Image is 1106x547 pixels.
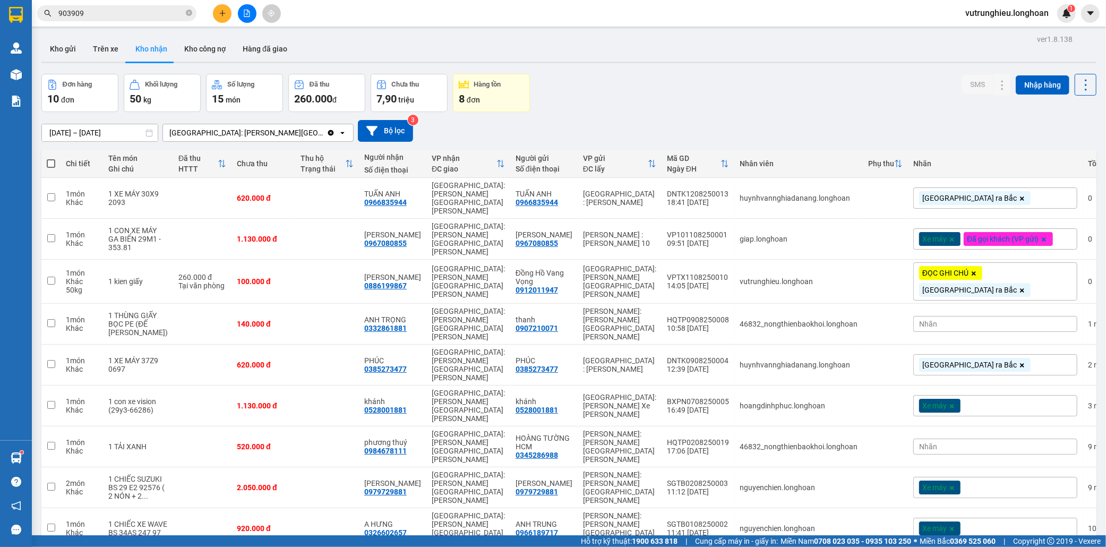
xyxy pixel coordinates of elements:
div: Người nhận [364,153,421,161]
div: Khác [66,324,98,332]
img: warehouse-icon [11,42,22,54]
div: PHÚC [364,356,421,365]
sup: 1 [20,451,23,454]
div: 14:05 [DATE] [667,281,729,290]
div: khánh [364,397,421,406]
span: [GEOGRAPHIC_DATA] ra Bắc [922,360,1017,370]
svg: open [338,129,347,137]
div: [PERSON_NAME]: [PERSON_NAME][GEOGRAPHIC_DATA][PERSON_NAME] [583,430,656,464]
div: hoangdinhphuc.longhoan [740,401,858,410]
div: 0966835944 [516,198,558,207]
span: Xe máy [922,483,947,492]
div: 920.000 đ [237,524,290,533]
div: TUẤN ANH [364,190,421,198]
div: ANH TRUNG [516,520,572,528]
button: SMS [962,75,993,94]
div: Số điện thoại [516,165,572,173]
button: aim [262,4,281,23]
div: 1 XE MÁY 30X9 2093 [108,190,168,207]
button: Kho công nợ [176,36,234,62]
span: vutrunghieu.longhoan [957,6,1057,20]
div: 0979729881 [516,488,558,496]
input: Tìm tên, số ĐT hoặc mã đơn [58,7,184,19]
span: 15 [212,92,224,105]
div: 1 món [66,190,98,198]
div: [GEOGRAPHIC_DATA]: [PERSON_NAME][GEOGRAPHIC_DATA][PERSON_NAME] [432,430,505,464]
div: PHÚC [516,356,572,365]
span: Miền Bắc [920,535,996,547]
div: ver 1.8.138 [1037,33,1073,45]
span: ... [142,492,148,500]
div: Phụ thu [868,159,894,168]
span: message [11,525,21,535]
div: ANH VŨ [516,479,572,488]
div: 0332861881 [364,324,407,332]
div: Khác [66,365,98,373]
span: close-circle [186,8,192,19]
span: [GEOGRAPHIC_DATA] ra Bắc [922,285,1017,295]
div: 0979729881 [364,488,407,496]
div: Khác [66,406,98,414]
div: [GEOGRAPHIC_DATA]: [PERSON_NAME] Xe [PERSON_NAME] [583,393,656,418]
div: 09:51 [DATE] [667,239,729,247]
div: [GEOGRAPHIC_DATA]: [PERSON_NAME][GEOGRAPHIC_DATA][PERSON_NAME] [432,471,505,505]
div: [GEOGRAPHIC_DATA]: [PERSON_NAME][GEOGRAPHIC_DATA][PERSON_NAME] [432,264,505,298]
div: 2.050.000 đ [237,483,290,492]
div: 0967080855 [516,239,558,247]
div: 260.000 đ [178,273,226,281]
div: Chi tiết [66,159,98,168]
div: 0912011947 [516,286,558,294]
div: 11:12 [DATE] [667,488,729,496]
div: 0385273477 [364,365,407,373]
div: Anh Quang [364,273,421,281]
span: triệu [398,96,414,104]
span: đơn [61,96,74,104]
span: kg [143,96,151,104]
div: 0326602657 [364,528,407,537]
div: 0966835944 [364,198,407,207]
strong: 0369 525 060 [950,537,996,545]
div: Chưa thu [237,159,290,168]
button: Kho gửi [41,36,84,62]
button: Khối lượng50kg [124,74,201,112]
div: Số lượng [227,81,254,88]
div: [PERSON_NAME] : [PERSON_NAME] 10 [583,230,656,247]
button: Nhập hàng [1016,75,1069,95]
div: [GEOGRAPHIC_DATA]: [PERSON_NAME][GEOGRAPHIC_DATA][PERSON_NAME] [432,181,505,215]
button: Bộ lọc [358,120,413,142]
span: món [226,96,241,104]
div: 1 món [66,397,98,406]
div: ANH VŨ [364,479,421,488]
div: 1 món [66,356,98,365]
div: VP101108250001 [667,230,729,239]
th: Toggle SortBy [662,150,734,178]
div: VPTX1108250010 [667,273,729,281]
span: [GEOGRAPHIC_DATA] ra Bắc [922,193,1017,203]
div: 140.000 đ [237,320,290,328]
div: [PERSON_NAME]: [PERSON_NAME][GEOGRAPHIC_DATA][PERSON_NAME] [583,307,656,341]
div: 10:58 [DATE] [667,324,729,332]
div: VP gửi [583,154,648,163]
span: 50 [130,92,141,105]
div: 0907210071 [516,324,558,332]
span: | [1004,535,1005,547]
span: Nhãn [919,442,937,451]
div: Khác [66,277,98,286]
div: 50 kg [66,286,98,294]
div: 1 CHIẾC XE WAVE BS 34AS 247 97 [108,520,168,537]
div: [GEOGRAPHIC_DATA]: [PERSON_NAME][GEOGRAPHIC_DATA][PERSON_NAME] [583,264,656,298]
div: 1 món [66,520,98,528]
div: Nhãn [913,159,1077,168]
div: huynhvannghiadanang.longhoan [740,361,858,369]
div: Đơn hàng [63,81,92,88]
div: [GEOGRAPHIC_DATA] : [PERSON_NAME] [583,190,656,207]
div: 1 món [66,315,98,324]
strong: 0708 023 035 - 0935 103 250 [814,537,911,545]
div: ĐC giao [432,165,496,173]
img: warehouse-icon [11,452,22,464]
div: [GEOGRAPHIC_DATA]: [PERSON_NAME][GEOGRAPHIC_DATA][PERSON_NAME] [432,222,505,256]
button: Chưa thu7,90 triệu [371,74,448,112]
div: 1.130.000 đ [237,235,290,243]
div: thanh [516,315,572,324]
span: ⚪️ [914,539,917,543]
